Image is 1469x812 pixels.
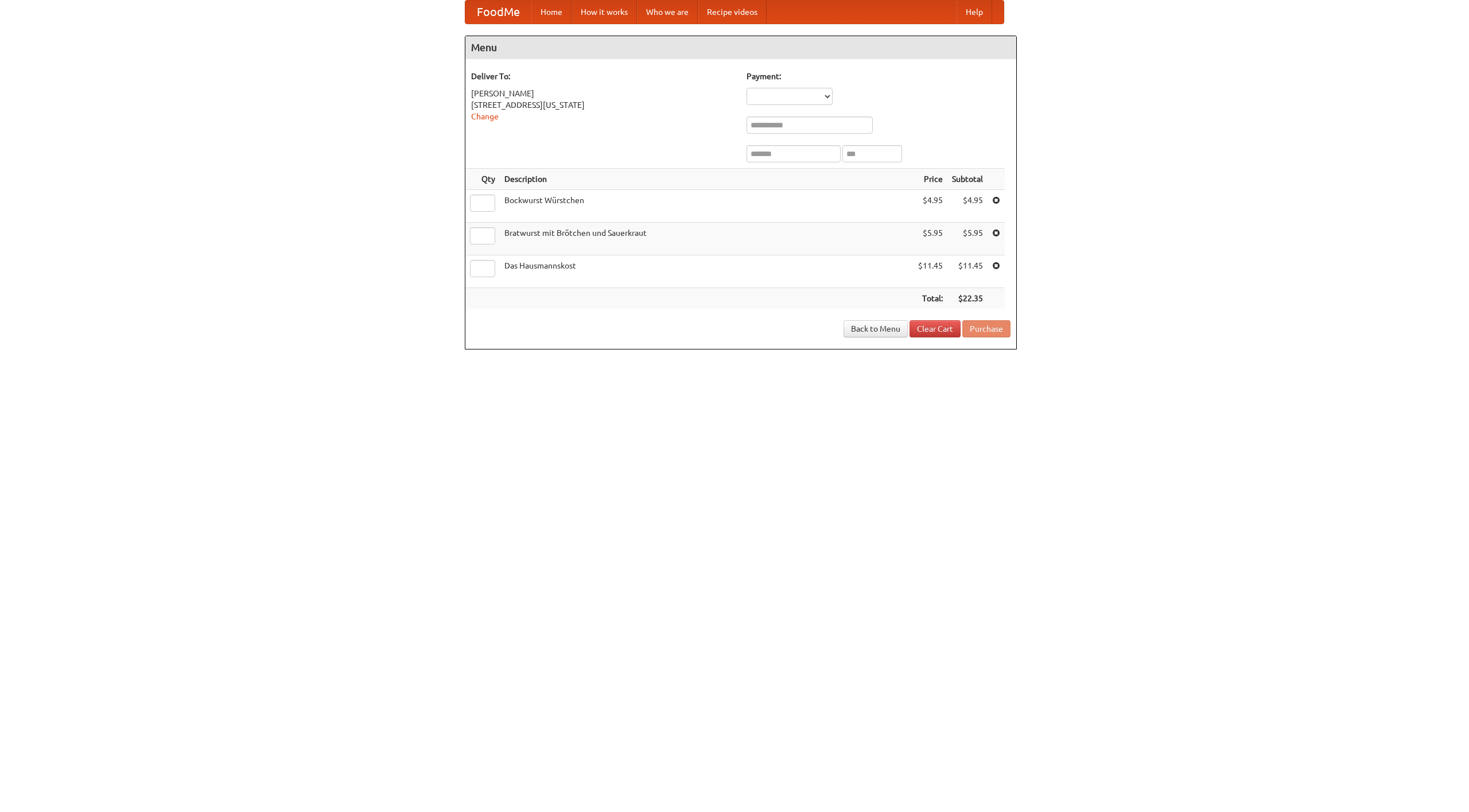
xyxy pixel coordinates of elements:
[962,320,1011,337] button: Purchase
[500,190,914,223] td: Bockwurst Würstchen
[471,99,735,111] div: [STREET_ADDRESS][US_STATE]
[572,1,637,24] a: How it works
[465,36,1016,59] h4: Menu
[637,1,698,24] a: Who we are
[947,169,988,190] th: Subtotal
[471,88,735,99] div: [PERSON_NAME]
[957,1,992,24] a: Help
[947,288,988,309] th: $22.35
[531,1,572,24] a: Home
[500,169,914,190] th: Description
[500,223,914,255] td: Bratwurst mit Brötchen und Sauerkraut
[914,169,947,190] th: Price
[914,288,947,309] th: Total:
[914,190,947,223] td: $4.95
[910,320,961,337] a: Clear Cart
[844,320,908,337] a: Back to Menu
[914,223,947,255] td: $5.95
[947,223,988,255] td: $5.95
[947,190,988,223] td: $4.95
[914,255,947,288] td: $11.45
[500,255,914,288] td: Das Hausmannskost
[471,71,735,82] h5: Deliver To:
[471,112,499,121] a: Change
[947,255,988,288] td: $11.45
[465,169,500,190] th: Qty
[698,1,767,24] a: Recipe videos
[747,71,1011,82] h5: Payment:
[465,1,531,24] a: FoodMe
